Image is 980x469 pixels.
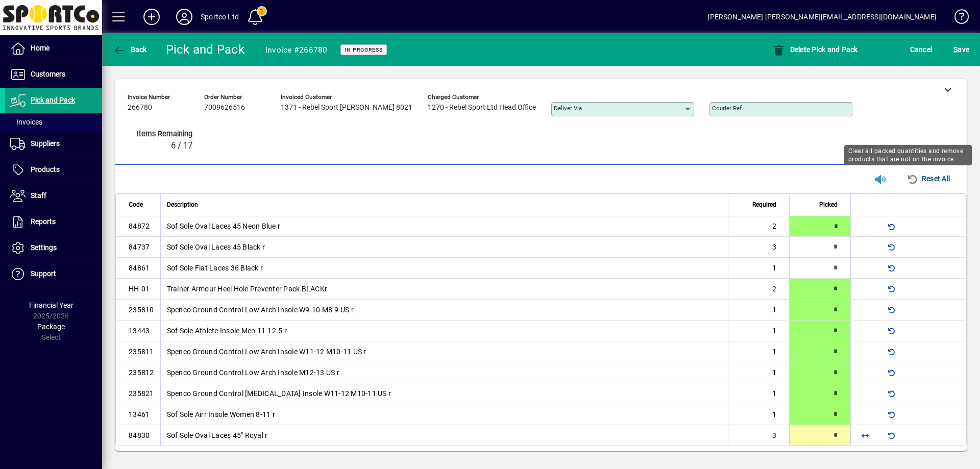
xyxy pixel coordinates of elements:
[31,191,46,200] span: Staff
[116,258,160,279] td: 84861
[29,301,73,309] span: Financial Year
[5,62,102,87] a: Customers
[167,199,198,210] span: Description
[728,404,789,425] td: 1
[728,320,789,341] td: 1
[116,425,160,446] td: 84830
[160,362,728,383] td: Spenco Ground Control Low Arch Insole M12-13 US r
[110,40,150,59] button: Back
[168,8,201,26] button: Profile
[953,45,958,54] span: S
[728,383,789,404] td: 1
[135,8,168,26] button: Add
[102,40,158,59] app-page-header-button: Back
[116,237,160,258] td: 84737
[819,199,838,210] span: Picked
[728,362,789,383] td: 1
[5,261,102,287] a: Support
[728,279,789,300] td: 2
[728,300,789,320] td: 1
[129,199,143,210] span: Code
[728,237,789,258] td: 3
[160,320,728,341] td: Sof Sole Athlete Insole Men 11-12.5 r
[5,235,102,261] a: Settings
[281,104,412,112] span: 1371 - Rebel Sport [PERSON_NAME] 8021
[728,341,789,362] td: 1
[5,157,102,183] a: Products
[265,42,328,58] div: Invoice #266780
[160,341,728,362] td: Spenco Ground Control Low Arch Insole W11-12 M10-11 US r
[5,183,102,209] a: Staff
[160,404,728,425] td: Sof Sole Airr Insole Women 8-11 r
[5,36,102,61] a: Home
[160,425,728,446] td: Sof Sole Oval Laces 45" Royal r
[160,258,728,279] td: Sof Sole Flat Laces 36 Black r
[554,105,582,112] mat-label: Deliver via
[31,44,50,52] span: Home
[908,40,935,59] button: Cancel
[947,2,967,35] a: Knowledge Base
[772,45,858,54] span: Delete Pick and Pack
[160,279,728,300] td: Trainer Armour Heel Hole Preventer Pack BLACKr
[906,170,950,187] span: Reset All
[728,216,789,237] td: 2
[728,425,789,446] td: 3
[116,341,160,362] td: 235811
[428,104,536,112] span: 1270 - Rebel Sport Ltd Head Office
[113,45,147,54] span: Back
[728,258,789,279] td: 1
[166,41,244,58] div: Pick and Pack
[31,70,65,78] span: Customers
[131,130,192,138] span: Items remaining
[204,104,245,112] span: 7009626516
[37,323,65,331] span: Package
[953,41,969,58] span: ave
[160,300,728,320] td: Spenco Ground Control Low Arch Insole W9-10 M8-9 US r
[844,145,972,165] div: Clear all packed quantities and remove products that are not on the invoice
[31,217,56,226] span: Reports
[345,46,383,53] span: In Progress
[5,131,102,157] a: Suppliers
[712,105,742,112] mat-label: Courier Ref
[116,300,160,320] td: 235810
[910,41,933,58] span: Cancel
[171,141,192,151] span: 6 / 17
[31,269,56,278] span: Support
[5,209,102,235] a: Reports
[160,383,728,404] td: Spenco Ground Control [MEDICAL_DATA] Insole W11-12 M10-11 US r
[128,104,152,112] span: 266780
[770,40,861,59] button: Delete Pick and Pack
[160,237,728,258] td: Sof Sole Oval Laces 45 Black r
[31,139,60,147] span: Suppliers
[116,383,160,404] td: 235821
[5,113,102,131] a: Invoices
[116,216,160,237] td: 84872
[116,404,160,425] td: 13461
[951,40,972,59] button: Save
[10,118,42,126] span: Invoices
[31,243,57,252] span: Settings
[902,169,954,188] button: Reset All
[116,362,160,383] td: 235812
[752,199,776,210] span: Required
[160,216,728,237] td: Sof Sole Oval Laces 45 Neon Blue r
[31,96,75,104] span: Pick and Pack
[31,165,60,174] span: Products
[201,9,239,25] div: Sportco Ltd
[707,9,937,25] div: [PERSON_NAME] [PERSON_NAME][EMAIL_ADDRESS][DOMAIN_NAME]
[116,320,160,341] td: 13443
[116,279,160,300] td: HH-01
